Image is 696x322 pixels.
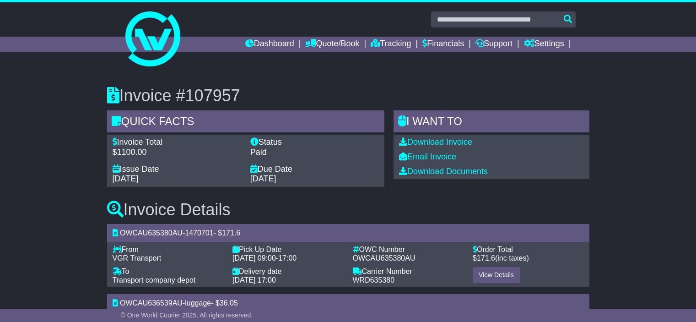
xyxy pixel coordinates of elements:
[120,229,183,237] span: OWCAU635380AU
[422,37,464,52] a: Financials
[113,267,224,276] div: To
[353,254,415,262] span: OWCAU635380AU
[113,137,241,147] div: Invoice Total
[278,254,297,262] span: 17:00
[185,229,213,237] span: 1470701
[353,267,464,276] div: Carrier Number
[473,267,520,283] a: View Details
[250,164,379,175] div: Due Date
[220,299,238,307] span: 36.05
[232,245,344,254] div: Pick Up Date
[475,37,513,52] a: Support
[113,174,241,184] div: [DATE]
[250,174,379,184] div: [DATE]
[232,276,276,284] span: [DATE] 17:00
[353,245,464,254] div: OWC Number
[250,147,379,158] div: Paid
[120,299,183,307] span: OWCAU636539AU
[305,37,359,52] a: Quote/Book
[232,254,344,262] div: -
[399,137,472,147] a: Download Invoice
[232,267,344,276] div: Delivery date
[250,137,379,147] div: Status
[107,224,589,242] div: - - $
[394,110,589,135] div: I WANT to
[399,152,456,161] a: Email Invoice
[232,254,276,262] span: [DATE] 09:00
[399,167,488,176] a: Download Documents
[185,299,211,307] span: luggage
[107,201,589,219] h3: Invoice Details
[113,276,196,284] span: Transport company depot
[107,294,589,312] div: - - $
[473,254,584,262] div: $ (inc taxes)
[473,245,584,254] div: Order Total
[371,37,411,52] a: Tracking
[107,110,385,135] div: Quick Facts
[113,254,162,262] span: VGR Transport
[222,229,240,237] span: 171.6
[113,245,224,254] div: From
[113,147,241,158] div: $1100.00
[121,311,253,319] span: © One World Courier 2025. All rights reserved.
[353,276,395,284] span: WRD635380
[113,164,241,175] div: Issue Date
[107,87,589,105] h3: Invoice #107957
[477,254,495,262] span: 171.6
[524,37,564,52] a: Settings
[245,37,294,52] a: Dashboard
